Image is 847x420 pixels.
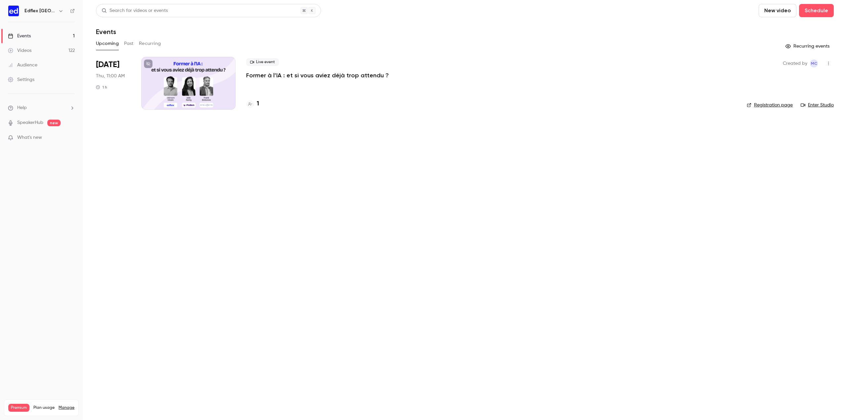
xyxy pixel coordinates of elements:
div: Nov 6 Thu, 11:00 AM (Europe/Paris) [96,57,131,110]
a: SpeakerHub [17,119,43,126]
span: Manon Cousin [810,59,818,67]
button: Past [124,38,134,49]
span: [DATE] [96,59,119,70]
h4: 1 [257,99,259,108]
span: Live event [246,58,279,66]
div: Settings [8,76,34,83]
a: Registration page [747,102,793,108]
span: MC [811,59,817,67]
a: Enter Studio [801,102,834,108]
div: 1 h [96,85,107,90]
div: Videos [8,47,31,54]
div: Search for videos or events [102,7,168,14]
div: Audience [8,62,37,68]
h1: Events [96,28,116,36]
button: Upcoming [96,38,119,49]
a: 1 [246,99,259,108]
a: Former à l’IA : et si vous aviez déjà trop attendu ? [246,71,389,79]
li: help-dropdown-opener [8,104,75,111]
span: Thu, 11:00 AM [96,73,125,79]
span: Premium [8,404,29,412]
button: New video [759,4,796,17]
h6: Edflex [GEOGRAPHIC_DATA] [24,8,56,14]
a: Manage [59,405,74,410]
iframe: Noticeable Trigger [67,135,75,141]
img: Edflex France [8,6,19,16]
span: Created by [783,59,807,67]
span: new [47,120,61,126]
span: Help [17,104,27,111]
span: Plan usage [33,405,55,410]
button: Recurring events [782,41,834,52]
div: Events [8,33,31,39]
span: What's new [17,134,42,141]
button: Recurring [139,38,161,49]
button: Schedule [799,4,834,17]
